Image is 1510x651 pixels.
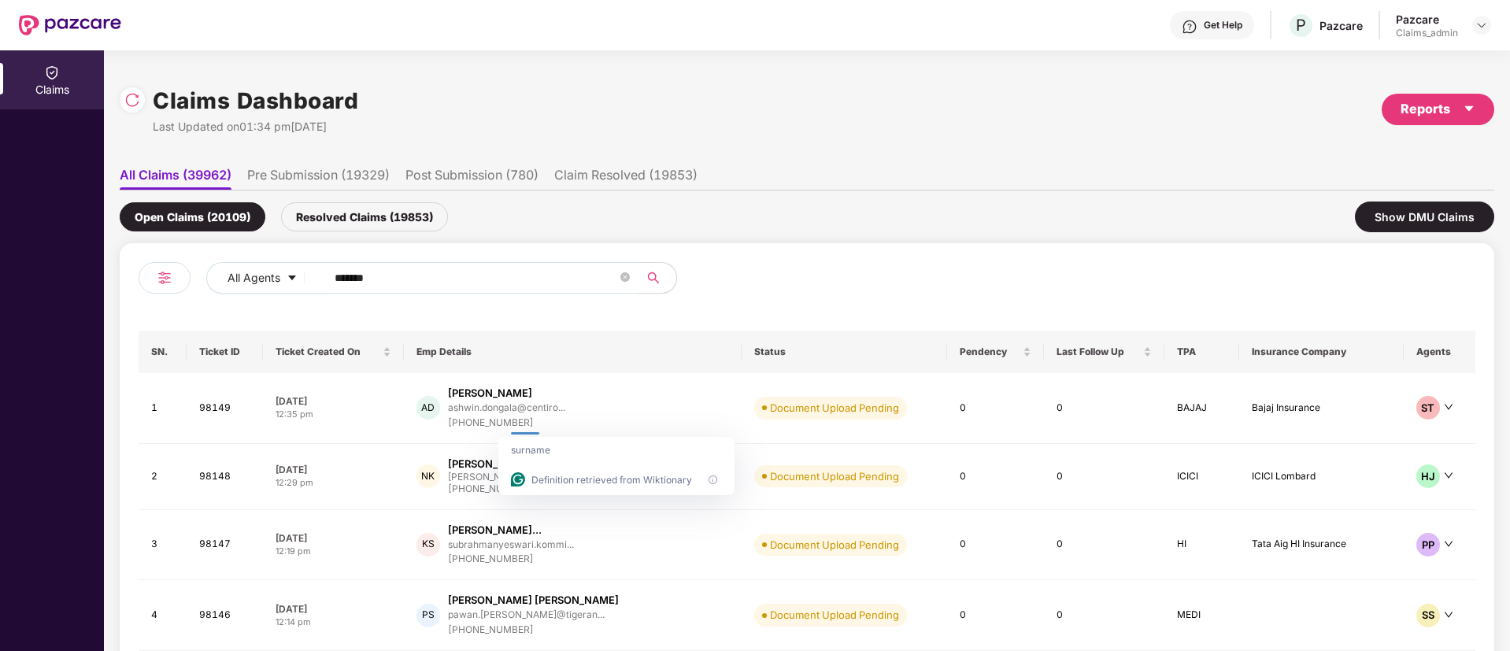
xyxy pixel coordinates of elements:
[1416,533,1440,557] div: PP
[276,346,379,358] span: Ticket Created On
[947,331,1044,373] th: Pendency
[1444,471,1453,480] span: down
[1182,19,1197,35] img: svg+xml;base64,PHN2ZyBpZD0iSGVscC0zMngzMiIgeG1sbnM9Imh0dHA6Ly93d3cudzMub3JnLzIwMDAvc3ZnIiB3aWR0aD...
[1404,331,1475,373] th: Agents
[1396,27,1458,39] div: Claims_admin
[1416,604,1440,627] div: SS
[1475,19,1488,31] img: svg+xml;base64,PHN2ZyBpZD0iRHJvcGRvd24tMzJ4MzIiIHhtbG5zPSJodHRwOi8vd3d3LnczLm9yZy8yMDAwL3N2ZyIgd2...
[1444,402,1453,412] span: down
[1416,396,1440,420] div: ST
[1057,346,1140,358] span: Last Follow Up
[44,65,60,80] img: svg+xml;base64,PHN2ZyBpZD0iQ2xhaW0iIHhtbG5zPSJodHRwOi8vd3d3LnczLm9yZy8yMDAwL3N2ZyIgd2lkdGg9IjIwIi...
[263,331,404,373] th: Ticket Created On
[1396,12,1458,27] div: Pazcare
[1444,610,1453,620] span: down
[1319,18,1363,33] div: Pazcare
[19,15,121,35] img: New Pazcare Logo
[1416,464,1440,488] div: HJ
[1044,331,1164,373] th: Last Follow Up
[1296,16,1306,35] span: P
[1444,539,1453,549] span: down
[960,346,1020,358] span: Pendency
[1204,19,1242,31] div: Get Help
